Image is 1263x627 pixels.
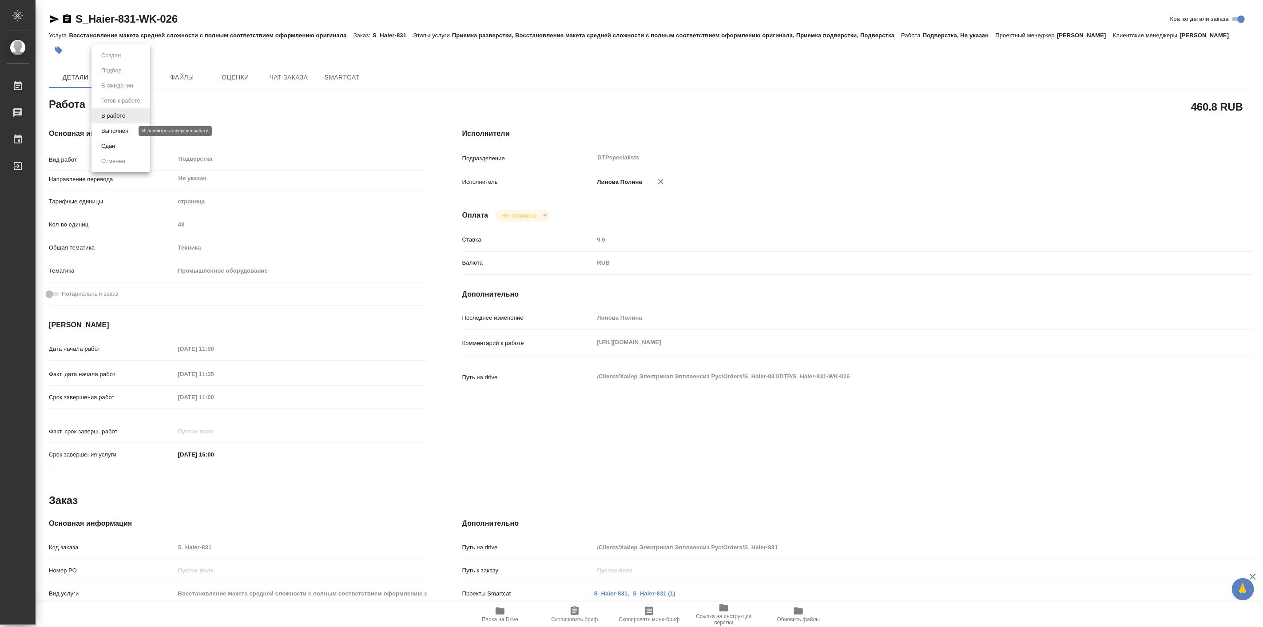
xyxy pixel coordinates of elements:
button: Подбор [99,66,124,75]
button: Выполнен [99,126,131,136]
button: Отменен [99,156,128,166]
button: В работе [99,111,128,121]
button: В ожидании [99,81,136,91]
button: Создан [99,51,123,60]
button: Готов к работе [99,96,143,106]
button: Сдан [99,141,118,151]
